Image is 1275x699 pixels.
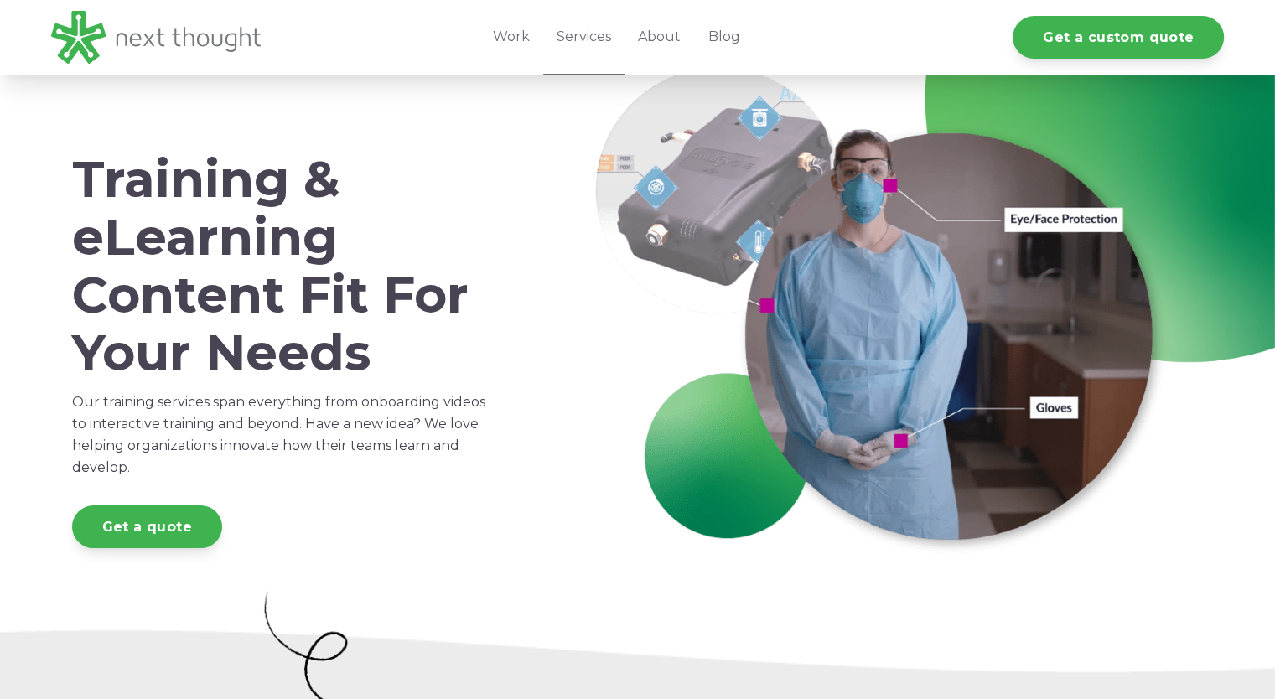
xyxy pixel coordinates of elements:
[1013,16,1224,59] a: Get a custom quote
[72,505,222,548] a: Get a quote
[51,11,261,64] img: LG - NextThought Logo
[72,148,469,383] span: Training & eLearning Content Fit For Your Needs
[72,394,485,475] span: Our training services span everything from onboarding videos to interactive training and beyond. ...
[595,67,1182,565] img: Services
